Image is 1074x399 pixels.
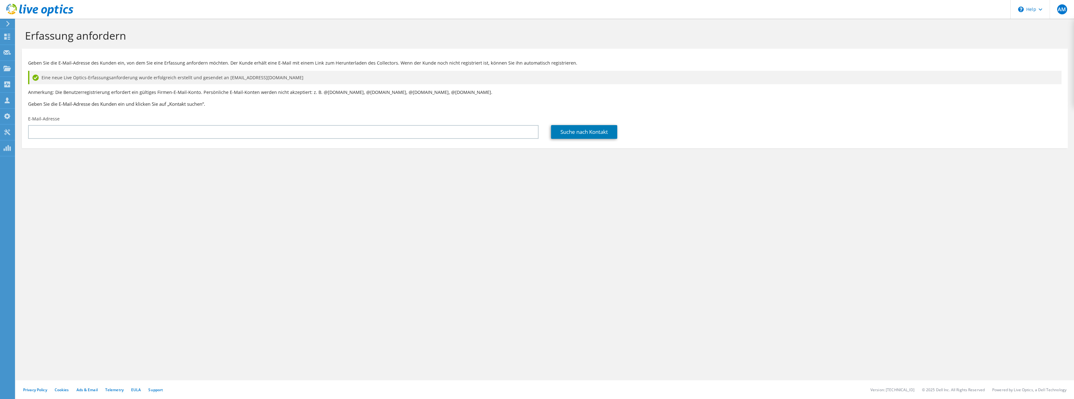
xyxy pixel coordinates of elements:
[42,74,303,81] span: Eine neue Live Optics-Erfassungsanforderung wurde erfolgreich erstellt und gesendet an [EMAIL_ADD...
[55,387,69,392] a: Cookies
[28,100,1062,107] h3: Geben Sie die E-Mail-Adresse des Kunden ein und klicken Sie auf „Kontakt suchen“.
[922,387,985,392] li: © 2025 Dell Inc. All Rights Reserved
[551,125,617,139] a: Suche nach Kontakt
[23,387,47,392] a: Privacy Policy
[1018,7,1024,12] svg: \n
[25,29,1062,42] h1: Erfassung anfordern
[131,387,141,392] a: EULA
[28,116,60,122] label: E-Mail-Adresse
[148,387,163,392] a: Support
[1057,4,1067,14] span: AM
[992,387,1067,392] li: Powered by Live Optics, a Dell Technology
[870,387,914,392] li: Version: [TECHNICAL_ID]
[28,89,1062,96] p: Anmerkung: Die Benutzerregistrierung erfordert ein gültiges Firmen-E-Mail-Konto. Persönliche E-Ma...
[76,387,98,392] a: Ads & Email
[105,387,124,392] a: Telemetry
[28,60,1062,66] p: Geben Sie die E-Mail-Adresse des Kunden ein, von dem Sie eine Erfassung anfordern möchten. Der Ku...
